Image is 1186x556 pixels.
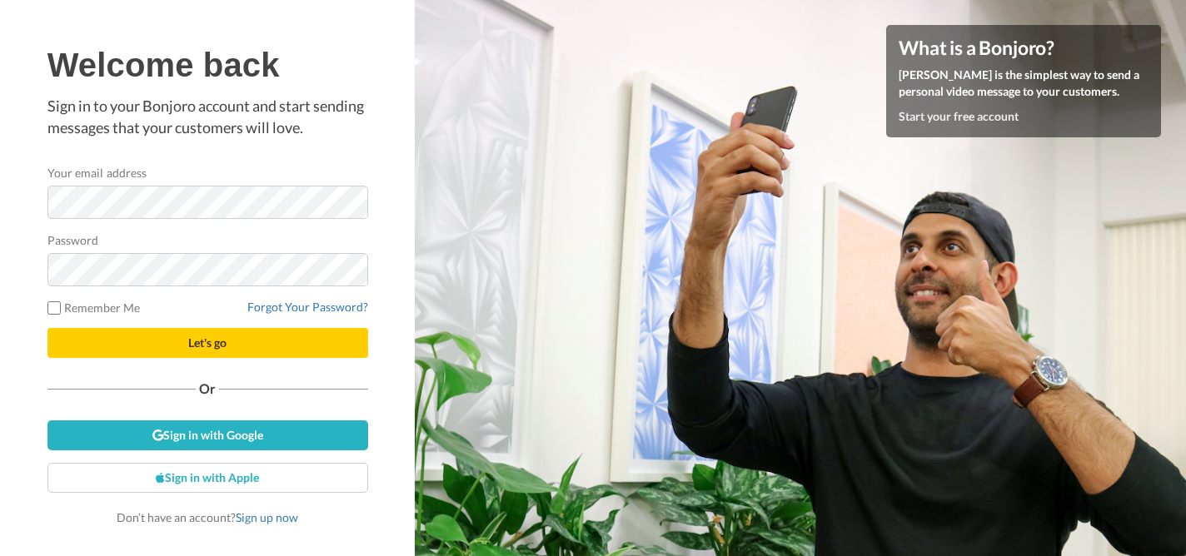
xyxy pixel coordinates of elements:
[47,420,368,450] a: Sign in with Google
[47,231,99,249] label: Password
[47,299,141,316] label: Remember Me
[47,164,147,181] label: Your email address
[899,67,1149,100] p: [PERSON_NAME] is the simplest way to send a personal video message to your customers.
[899,37,1149,58] h4: What is a Bonjoro?
[188,335,227,350] span: Let's go
[899,109,1019,123] a: Start your free account
[247,300,368,314] a: Forgot Your Password?
[47,328,368,358] button: Let's go
[196,383,219,395] span: Or
[117,510,298,524] span: Don’t have an account?
[47,301,61,315] input: Remember Me
[47,96,368,138] p: Sign in to your Bonjoro account and start sending messages that your customers will love.
[47,47,368,83] h1: Welcome back
[47,463,368,493] a: Sign in with Apple
[236,510,298,524] a: Sign up now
